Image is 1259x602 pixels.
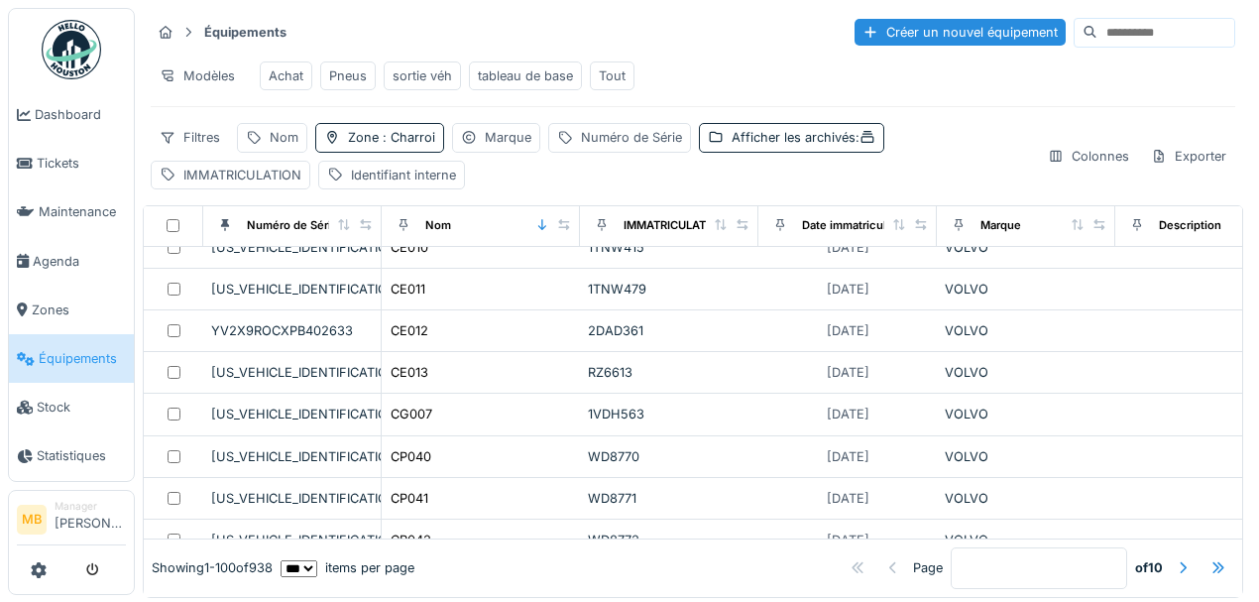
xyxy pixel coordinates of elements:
img: Badge_color-CXgf-gQk.svg [42,20,101,79]
a: MB Manager[PERSON_NAME] [17,499,126,546]
div: Marque [485,128,531,147]
div: [US_VEHICLE_IDENTIFICATION_NUMBER] [211,489,373,508]
div: Achat [269,66,303,85]
div: [DATE] [827,280,869,299]
div: [DATE] [827,447,869,466]
a: Stock [9,383,134,431]
div: 1TNW479 [588,280,750,299]
span: Dashboard [35,105,126,124]
span: : Charroi [379,130,435,145]
a: Agenda [9,237,134,286]
div: sortie véh [393,66,452,85]
div: Description [1159,217,1221,234]
div: VOLVO [945,363,1107,382]
a: Zones [9,286,134,334]
div: IMMATRICULATION [624,217,727,234]
div: WD8771 [588,489,750,508]
div: [DATE] [827,321,869,340]
div: [US_VEHICLE_IDENTIFICATION_NUMBER] [211,280,373,299]
div: [US_VEHICLE_IDENTIFICATION_NUMBER] [211,405,373,423]
div: Identifiant interne [351,166,456,184]
div: Tout [599,66,626,85]
div: [DATE] [827,405,869,423]
span: : [856,130,875,145]
div: 2DAD361 [588,321,750,340]
div: VOLVO [945,280,1107,299]
div: IMMATRICULATION [183,166,301,184]
span: Statistiques [37,446,126,465]
div: [US_VEHICLE_IDENTIFICATION_NUMBER] [211,531,373,549]
div: Exporter [1142,142,1235,171]
div: [DATE] [827,363,869,382]
li: [PERSON_NAME] [55,499,126,542]
div: Colonnes [1039,142,1138,171]
div: Modèles [151,61,244,90]
div: Afficher les archivés [732,128,875,147]
div: Pneus [329,66,367,85]
div: CG007 [391,405,432,423]
a: Statistiques [9,431,134,480]
a: Dashboard [9,90,134,139]
div: CE013 [391,363,428,382]
div: VOLVO [945,405,1107,423]
div: Manager [55,499,126,514]
div: CP041 [391,489,428,508]
a: Maintenance [9,187,134,236]
div: YV2X9ROCXPB402633 [211,321,373,340]
div: VOLVO [945,321,1107,340]
span: Zones [32,301,126,319]
div: 1TNW415 [588,238,750,257]
div: Page [913,558,943,577]
div: Numéro de Série [247,217,338,234]
a: Tickets [9,139,134,187]
span: Stock [37,398,126,417]
div: WD8772 [588,531,750,549]
div: VOLVO [945,447,1107,466]
strong: Équipements [196,23,294,42]
div: CP040 [391,447,431,466]
div: items per page [281,558,414,577]
span: Maintenance [39,202,126,221]
div: Numéro de Série [581,128,682,147]
div: [US_VEHICLE_IDENTIFICATION_NUMBER] [211,238,373,257]
strong: of 10 [1135,558,1163,577]
div: Showing 1 - 100 of 938 [152,558,273,577]
div: VOLVO [945,238,1107,257]
div: [DATE] [827,238,869,257]
span: Agenda [33,252,126,271]
div: [US_VEHICLE_IDENTIFICATION_NUMBER] [211,363,373,382]
div: Zone [348,128,435,147]
div: CE010 [391,238,428,257]
div: Nom [270,128,298,147]
li: MB [17,505,47,535]
div: [DATE] [827,489,869,508]
div: WD8770 [588,447,750,466]
div: 1VDH563 [588,405,750,423]
a: Équipements [9,334,134,383]
div: RZ6613 [588,363,750,382]
span: Tickets [37,154,126,173]
div: Nom [425,217,451,234]
div: Filtres [151,123,229,152]
div: Marque [980,217,1021,234]
div: Créer un nouvel équipement [855,19,1066,46]
div: VOLVO [945,489,1107,508]
div: VOLVO [945,531,1107,549]
div: [DATE] [827,531,869,549]
div: CE011 [391,280,425,299]
div: tableau de base [478,66,573,85]
div: Date immatriculation (1ere) [802,217,947,234]
div: CE012 [391,321,428,340]
span: Équipements [39,349,126,368]
div: [US_VEHICLE_IDENTIFICATION_NUMBER] [211,447,373,466]
div: CP042 [391,531,431,549]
